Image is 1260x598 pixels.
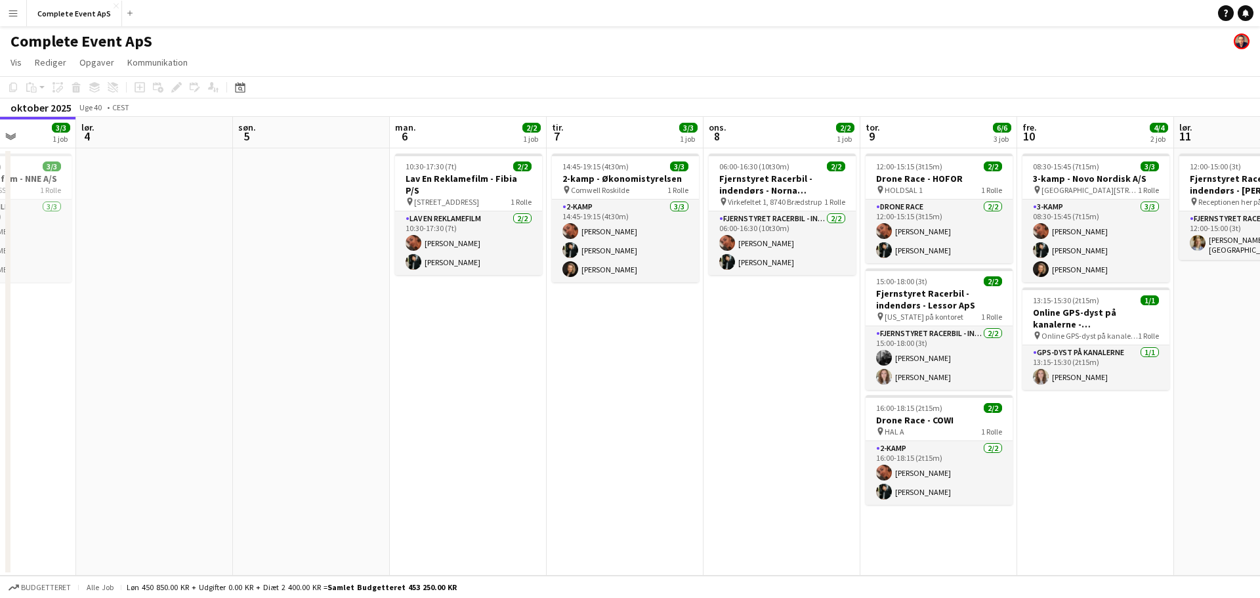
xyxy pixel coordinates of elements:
a: Opgaver [74,54,119,71]
span: Opgaver [79,56,114,68]
span: Alle job [84,582,115,592]
span: Budgetteret [21,583,71,592]
div: Løn 450 850.00 KR + Udgifter 0.00 KR + Diæt 2 400.00 KR = [127,582,457,592]
div: oktober 2025 [10,101,72,114]
a: Rediger [30,54,72,71]
button: Budgetteret [7,580,73,595]
app-user-avatar: Christian Brøckner [1234,33,1249,49]
a: Vis [5,54,27,71]
h1: Complete Event ApS [10,32,152,51]
span: Samlet budgetteret 453 250.00 KR [327,582,457,592]
button: Complete Event ApS [27,1,122,26]
div: CEST [112,102,129,112]
span: Vis [10,56,22,68]
span: Kommunikation [127,56,188,68]
span: Rediger [35,56,66,68]
span: Uge 40 [74,102,107,112]
a: Kommunikation [122,54,193,71]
